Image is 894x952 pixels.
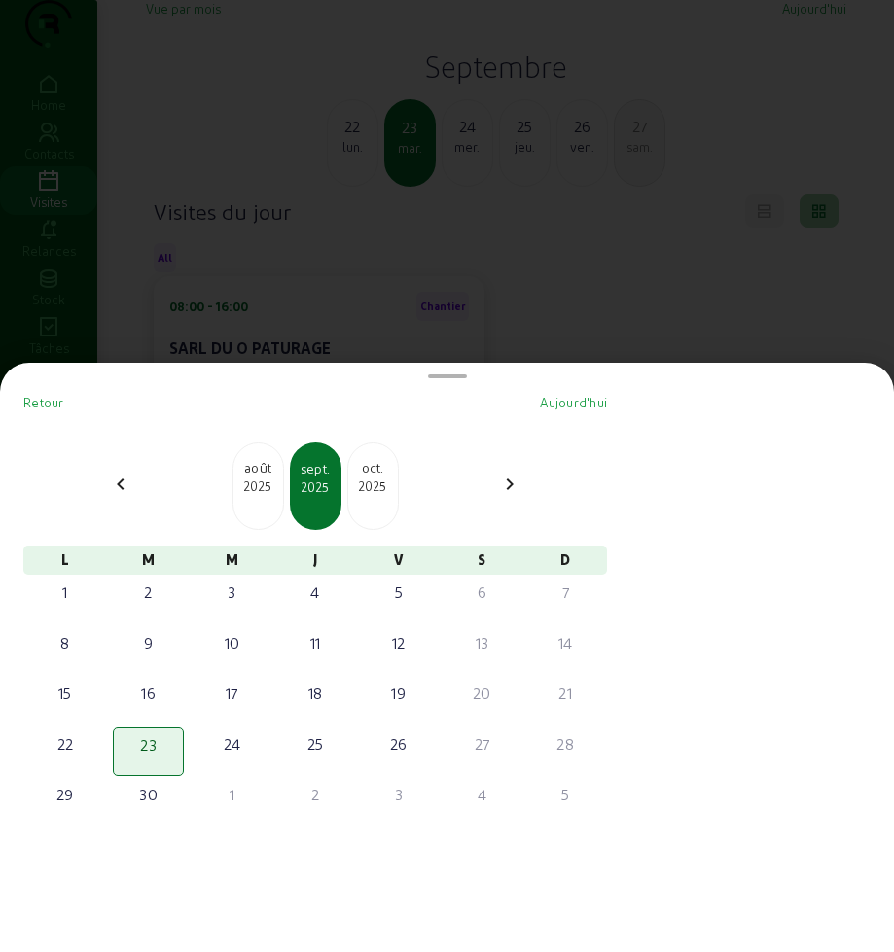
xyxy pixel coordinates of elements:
div: 25 [281,732,349,756]
div: 9 [115,631,183,654]
div: M [107,546,191,575]
div: 29 [31,783,99,806]
div: 12 [365,631,433,654]
div: 24 [197,732,266,756]
div: 6 [448,581,517,604]
div: 19 [365,682,433,705]
div: 8 [31,631,99,654]
mat-icon: chevron_right [498,473,521,496]
div: 21 [531,682,599,705]
div: 27 [448,732,517,756]
div: S [441,546,524,575]
div: 4 [448,783,517,806]
div: oct. [348,458,398,477]
div: 20 [448,682,517,705]
div: 14 [531,631,599,654]
div: 2025 [233,477,283,495]
div: 2025 [348,477,398,495]
div: 18 [281,682,349,705]
div: M [190,546,273,575]
div: 3 [197,581,266,604]
div: 23 [116,733,182,757]
div: 4 [281,581,349,604]
div: L [23,546,107,575]
div: août [233,458,283,477]
div: 30 [115,783,183,806]
div: 28 [531,732,599,756]
span: Retour [23,395,64,409]
div: 26 [365,732,433,756]
div: V [357,546,441,575]
div: 1 [197,783,266,806]
div: 13 [448,631,517,654]
mat-icon: chevron_left [109,473,132,496]
div: 15 [31,682,99,705]
div: 11 [281,631,349,654]
div: 5 [531,783,599,806]
div: 2 [115,581,183,604]
div: 3 [365,783,433,806]
div: 1 [31,581,99,604]
div: 2025 [292,478,340,496]
div: 5 [365,581,433,604]
div: J [273,546,357,575]
div: 16 [115,682,183,705]
div: 10 [197,631,266,654]
div: 7 [531,581,599,604]
span: Aujourd'hui [540,395,607,409]
div: D [523,546,607,575]
div: sept. [292,459,340,478]
div: 2 [281,783,349,806]
div: 22 [31,732,99,756]
div: 17 [197,682,266,705]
